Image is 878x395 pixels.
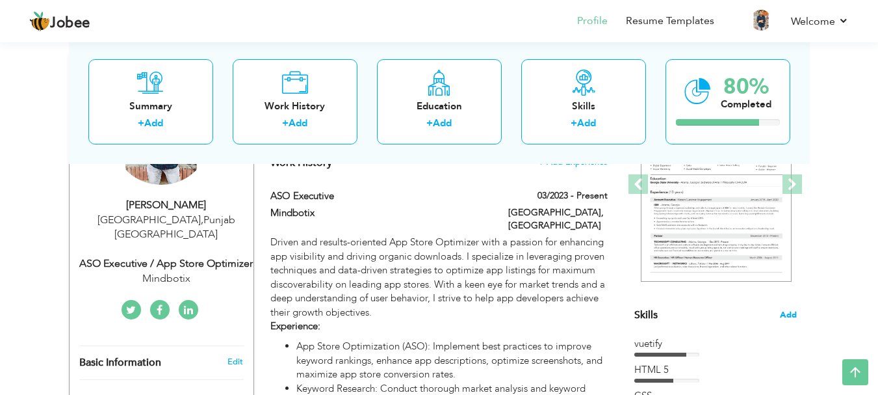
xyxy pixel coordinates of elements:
span: Add [780,309,797,321]
div: [GEOGRAPHIC_DATA] Punjab [GEOGRAPHIC_DATA] [79,213,253,243]
span: Skills [634,308,658,322]
span: Basic Information [79,357,161,369]
a: Jobee [29,11,90,32]
div: [PERSON_NAME] [79,198,253,213]
div: Work History [243,99,347,113]
label: + [426,116,433,130]
div: ASO Executive / App Store Optimizer [79,256,253,271]
a: Welcome [791,14,849,29]
div: vuetify [634,337,797,351]
label: [GEOGRAPHIC_DATA], [GEOGRAPHIC_DATA] [508,206,608,232]
a: Add [144,116,163,129]
a: Profile [577,14,608,29]
a: Edit [227,356,243,368]
div: Education [387,99,491,113]
label: Mindbotix [270,206,489,220]
img: Profile Img [751,10,771,31]
a: Add [433,116,452,129]
span: + Add Experience [538,157,608,167]
label: + [282,116,289,130]
div: Skills [532,99,636,113]
label: + [571,116,577,130]
label: ASO Executive [270,189,489,203]
div: Mindbotix [79,271,253,286]
strong: Experience: [270,320,320,333]
label: 03/2023 - Present [537,189,608,202]
label: + [138,116,144,130]
a: Resume Templates [626,14,714,29]
li: App Store Optimization (ASO): Implement best practices to improve keyword rankings, enhance app d... [296,340,607,381]
a: Add [289,116,307,129]
span: Jobee [50,16,90,31]
h4: This helps to show the companies you have worked for. [270,156,607,169]
a: Add [577,116,596,129]
div: 80% [721,75,771,97]
div: HTML 5 [634,363,797,377]
div: Summary [99,99,203,113]
div: Completed [721,97,771,111]
span: , [201,213,203,227]
img: jobee.io [29,11,50,32]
